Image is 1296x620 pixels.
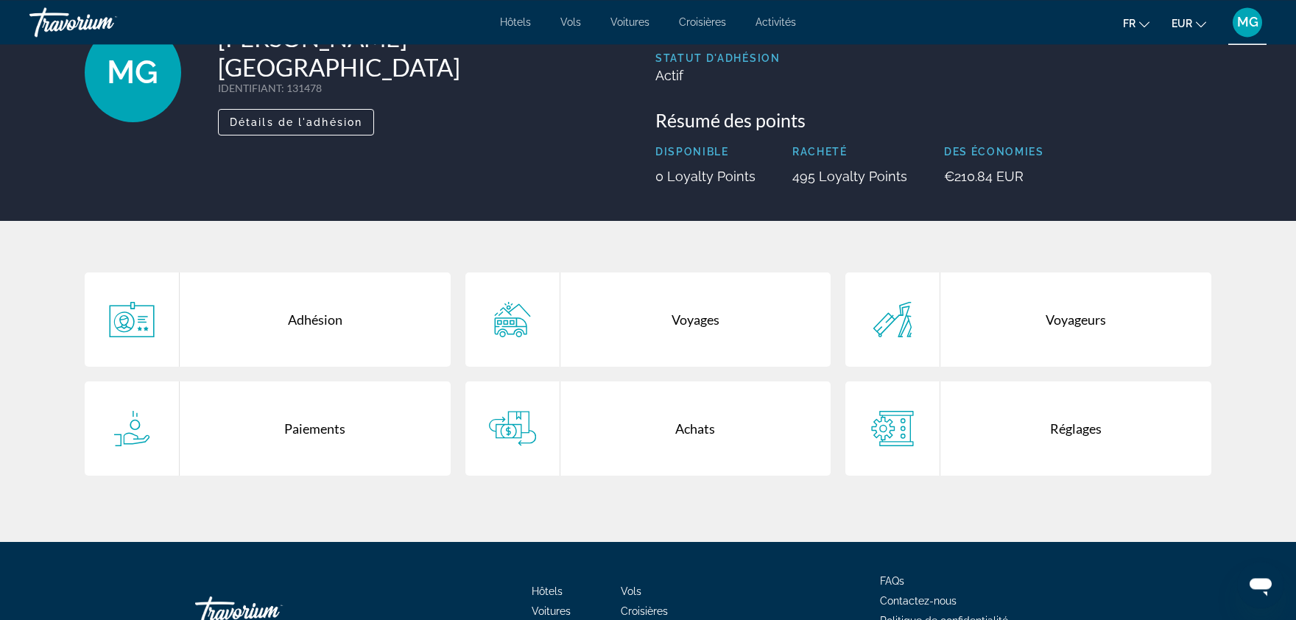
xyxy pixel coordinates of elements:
a: Voitures [532,605,571,617]
a: Hôtels [532,585,563,597]
div: Achats [560,381,831,476]
a: Activités [756,16,796,28]
a: Détails de l'adhésion [218,112,374,128]
span: MG [107,53,158,91]
a: Vols [560,16,581,28]
a: Croisières [679,16,726,28]
button: User Menu [1228,7,1267,38]
span: EUR [1172,18,1192,29]
span: Détails de l'adhésion [230,116,362,128]
a: Voyageurs [845,272,1211,367]
div: Paiements [180,381,451,476]
a: Voitures [610,16,649,28]
iframe: Bouton de lancement de la fenêtre de messagerie [1237,561,1284,608]
p: Actif [655,68,781,83]
a: Adhésion [85,272,451,367]
a: Croisières [621,605,668,617]
p: 495 Loyalty Points [792,169,907,184]
p: Des économies [944,146,1044,158]
h3: Résumé des points [655,109,1211,131]
a: Paiements [85,381,451,476]
p: Statut d'adhésion [655,52,781,64]
p: Disponible [655,146,756,158]
span: fr [1123,18,1135,29]
a: FAQs [880,575,904,587]
a: Hôtels [500,16,531,28]
span: IDENTIFIANT [218,82,281,94]
div: Adhésion [180,272,451,367]
button: Change currency [1172,13,1206,34]
p: Racheté [792,146,907,158]
p: 0 Loyalty Points [655,169,756,184]
a: Travorium [29,3,177,41]
p: €210.84 EUR [944,169,1044,184]
span: MG [1237,15,1258,29]
h1: [PERSON_NAME] [GEOGRAPHIC_DATA] [218,23,641,82]
a: Achats [465,381,831,476]
div: Réglages [940,381,1211,476]
a: Contactez-nous [880,595,957,607]
div: Voyages [560,272,831,367]
a: Vols [621,585,641,597]
button: Détails de l'adhésion [218,109,374,135]
a: Réglages [845,381,1211,476]
a: Voyages [465,272,831,367]
div: Voyageurs [940,272,1211,367]
p: : 131478 [218,82,641,94]
button: Change language [1123,13,1149,34]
